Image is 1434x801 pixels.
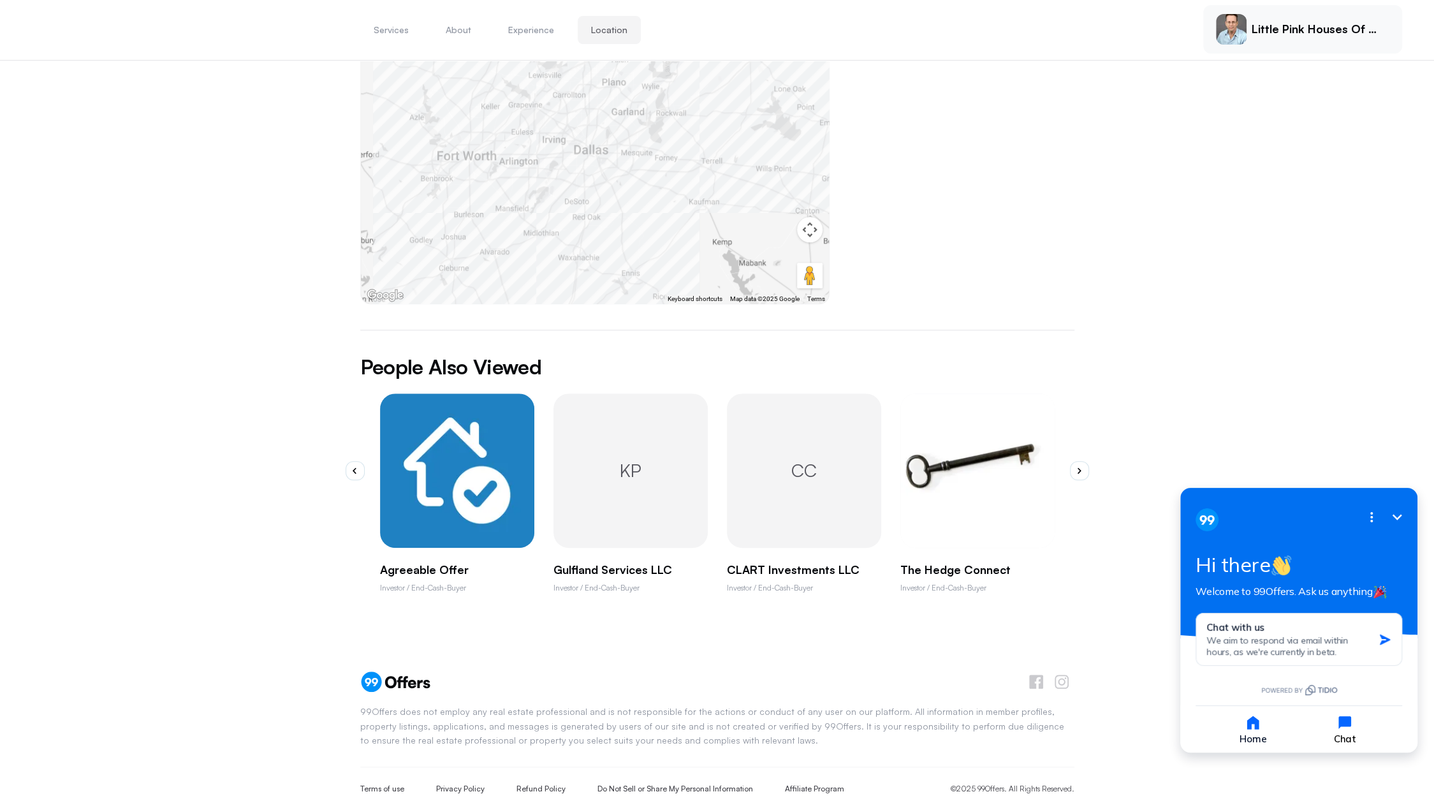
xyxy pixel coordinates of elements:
[797,263,823,288] button: Drag Pegman onto the map to open Street View
[1252,22,1379,36] p: Little Pink Houses of America
[553,393,708,594] a: KPGulfland Services LLCInvestor / End-Cash-Buyer
[668,295,722,304] button: Keyboard shortcuts
[727,393,881,594] swiper-slide: 3 / 10
[364,287,406,304] img: Google
[364,287,406,304] a: Open this area in Google Maps (opens a new window)
[553,393,708,594] swiper-slide: 2 / 10
[1216,14,1247,45] img: David Johnstone
[380,393,534,594] a: Rickey MillerAgreeable OfferInvestor / End-Cash-Buyer
[900,582,1055,594] p: Investor / End-Cash-Buyer
[516,784,566,795] a: Refund Policy
[597,784,753,795] a: Do Not Sell or Share My Personal Information
[727,393,881,594] a: CCCLART Investments LLCInvestor / End-Cash-Buyer
[380,582,534,594] p: Investor / End-Cash-Buyer
[727,563,881,577] p: CLART Investments LLC
[360,16,422,44] button: Services
[951,783,1074,795] p: ©2025 99Offers. All Rights Reserved.
[620,458,641,483] span: KP
[495,16,567,44] button: Experience
[578,16,641,44] button: Location
[730,295,800,302] span: Map data ©2025 Google
[553,563,708,577] p: Gulfland Services LLC
[900,393,1055,548] img: Leandre Whitlow
[807,295,825,302] a: Terms (opens in new tab)
[797,217,823,242] button: Map camera controls
[360,356,1074,378] h2: People Also Viewed
[900,563,1055,577] p: The Hedge Connect
[380,393,534,548] img: Rickey Miller
[380,563,534,577] p: Agreeable Offer
[360,784,404,795] a: Terms of use
[436,784,485,795] a: Privacy Policy
[553,582,708,594] p: Investor / End-Cash-Buyer
[900,393,1055,594] swiper-slide: 4 / 10
[432,16,485,44] button: About
[727,582,881,594] p: Investor / End-Cash-Buyer
[1164,472,1434,769] iframe: Tidio Chat
[791,458,817,483] span: CC
[900,393,1055,594] a: Leandre WhitlowThe Hedge ConnectInvestor / End-Cash-Buyer
[380,393,534,594] swiper-slide: 1 / 10
[785,784,844,795] a: Affiliate Program
[360,705,1074,747] p: 99Offers does not employ any real estate professional and is not responsible for the actions or c...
